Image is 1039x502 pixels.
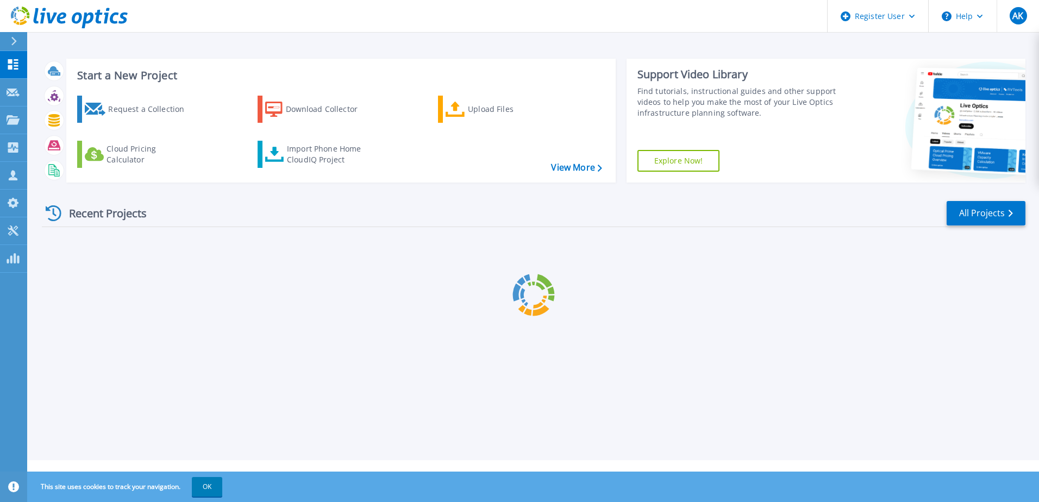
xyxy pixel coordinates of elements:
div: Import Phone Home CloudIQ Project [287,143,372,165]
a: Explore Now! [637,150,720,172]
a: All Projects [947,201,1025,225]
div: Upload Files [468,98,555,120]
span: This site uses cookies to track your navigation. [30,477,222,497]
a: Download Collector [258,96,379,123]
a: View More [551,162,602,173]
div: Download Collector [286,98,373,120]
a: Upload Files [438,96,559,123]
a: Cloud Pricing Calculator [77,141,198,168]
span: AK [1012,11,1023,20]
div: Recent Projects [42,200,161,227]
a: Request a Collection [77,96,198,123]
button: OK [192,477,222,497]
div: Find tutorials, instructional guides and other support videos to help you make the most of your L... [637,86,841,118]
div: Cloud Pricing Calculator [107,143,193,165]
div: Request a Collection [108,98,195,120]
div: Support Video Library [637,67,841,81]
h3: Start a New Project [77,70,602,81]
